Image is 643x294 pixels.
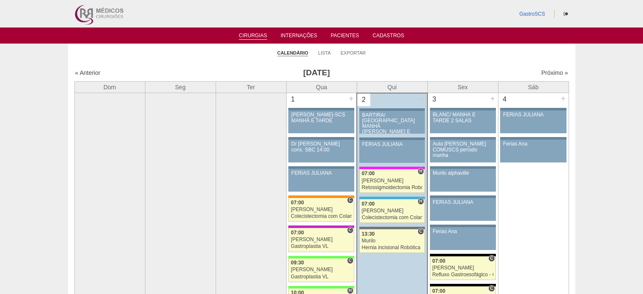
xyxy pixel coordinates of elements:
[291,267,352,272] div: [PERSON_NAME]
[430,198,496,221] a: FERIAS JULIANA
[498,81,569,93] th: Sáb
[288,225,354,228] div: Key: Maria Braido
[430,169,496,192] a: Murilo alphaville
[288,140,354,162] a: Dr [PERSON_NAME] cons. SBC 14:00
[372,33,404,41] a: Cadastros
[433,112,493,123] div: BLANC/ MANHÃ E TARDE 2 SALAS
[357,93,370,106] div: 2
[430,225,496,227] div: Key: Aviso
[291,230,304,236] span: 07:00
[488,255,495,262] span: Consultório
[428,93,441,106] div: 3
[291,244,352,249] div: Gastroplastia VL
[432,288,446,294] span: 07:00
[489,93,496,104] div: +
[541,69,568,76] a: Próximo »
[288,286,354,289] div: Key: Brasil
[286,81,357,93] th: Qua
[347,257,353,264] span: Consultório
[288,166,354,169] div: Key: Aviso
[239,33,267,40] a: Cirurgias
[288,198,354,222] a: C 07:00 [PERSON_NAME] Colecistectomia com Colangiografia VL
[362,231,375,237] span: 13:30
[288,137,354,140] div: Key: Aviso
[418,198,424,205] span: Hospital
[362,238,423,244] div: Murilo
[359,227,425,229] div: Key: Santa Catarina
[500,137,566,140] div: Key: Aviso
[359,167,425,169] div: Key: Pro Matre
[291,237,352,242] div: [PERSON_NAME]
[331,33,359,41] a: Pacientes
[291,200,304,206] span: 07:00
[433,141,493,158] div: Aula [PERSON_NAME] COMUSCS período manha
[362,215,423,220] div: Colecistectomia com Colangiografia VL
[291,141,351,152] div: Dr [PERSON_NAME] cons. SBC 14:00
[277,50,308,56] a: Calendário
[288,169,354,192] a: FERIAS JULIANA
[418,228,424,235] span: Consultório
[362,185,423,190] div: Retossigmoidectomia Robótica
[291,274,352,280] div: Gastroplastia VL
[500,140,566,162] a: Ferias Ana
[362,201,375,207] span: 07:00
[347,93,355,104] div: +
[288,228,354,252] a: C 07:00 [PERSON_NAME] Gastroplastia VL
[291,260,304,266] span: 09:30
[430,254,496,256] div: Key: Blanc
[430,166,496,169] div: Key: Aviso
[362,142,422,147] div: FERIAS JULIANA
[362,113,422,146] div: BARTIRA/ [GEOGRAPHIC_DATA] MANHÃ ([PERSON_NAME] E ANA)/ SANTA JOANA -TARDE
[430,137,496,140] div: Key: Aviso
[488,285,495,292] span: Consultório
[430,195,496,198] div: Key: Aviso
[362,178,423,184] div: [PERSON_NAME]
[430,140,496,162] a: Aula [PERSON_NAME] COMUSCS período manha
[430,110,496,133] a: BLANC/ MANHÃ E TARDE 2 SALAS
[362,208,423,214] div: [PERSON_NAME]
[291,214,352,219] div: Colecistectomia com Colangiografia VL
[288,256,354,258] div: Key: Brasil
[281,33,317,41] a: Internações
[560,93,567,104] div: +
[418,93,425,104] div: +
[347,227,353,234] span: Consultório
[288,108,354,110] div: Key: Aviso
[347,197,353,203] span: Consultório
[432,272,493,278] div: Refluxo Gastroesofágico - Cirurgia VL
[359,111,425,134] a: BARTIRA/ [GEOGRAPHIC_DATA] MANHÃ ([PERSON_NAME] E ANA)/ SANTA JOANA -TARDE
[318,50,331,56] a: Lista
[145,81,216,93] th: Seg
[433,170,493,176] div: Murilo alphaville
[432,258,446,264] span: 07:00
[193,67,440,79] h3: [DATE]
[74,81,145,93] th: Dom
[291,207,352,212] div: [PERSON_NAME]
[288,258,354,282] a: C 09:30 [PERSON_NAME] Gastroplastia VL
[564,11,568,16] i: Sair
[359,108,425,111] div: Key: Aviso
[347,287,353,294] span: Hospital
[75,69,101,76] a: « Anterior
[287,93,300,106] div: 1
[216,81,286,93] th: Ter
[288,195,354,198] div: Key: São Luiz - SCS
[359,229,425,253] a: C 13:30 Murilo Hernia incisional Robótica
[359,137,425,140] div: Key: Aviso
[291,112,351,123] div: [PERSON_NAME]-SCS MANHÃ E TARDE
[291,170,351,176] div: FERIAS JULIANA
[500,110,566,133] a: FERIAS JULIANA
[430,284,496,286] div: Key: Blanc
[432,265,493,271] div: [PERSON_NAME]
[503,141,564,147] div: Ferias Ana
[427,81,498,93] th: Sex
[362,245,423,250] div: Hernia incisional Robótica
[418,168,424,175] span: Hospital
[359,197,425,199] div: Key: Neomater
[357,81,427,93] th: Qui
[500,108,566,110] div: Key: Aviso
[519,11,545,17] a: GastroSCS
[430,227,496,250] a: Ferias Ana
[433,229,493,234] div: Ferias Ana
[359,140,425,163] a: FERIAS JULIANA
